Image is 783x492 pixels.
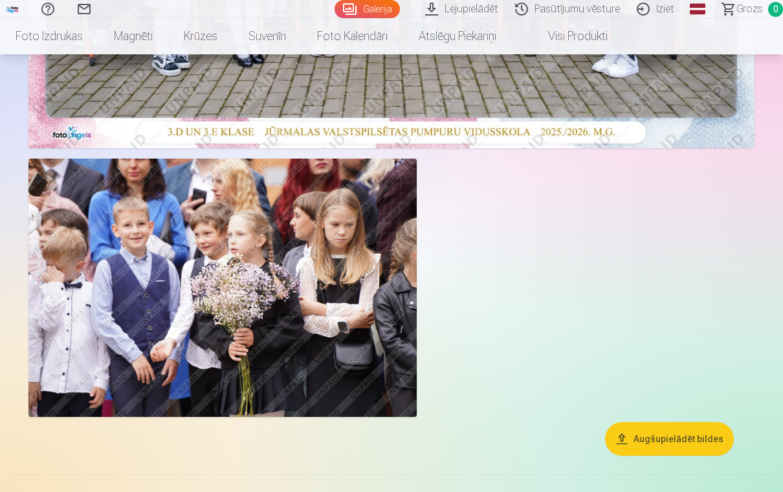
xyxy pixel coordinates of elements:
button: Augšupielādēt bildes [605,422,734,456]
a: Visi produkti [512,18,623,54]
a: Krūzes [168,18,233,54]
a: Suvenīri [233,18,302,54]
a: Foto kalendāri [302,18,403,54]
a: Atslēgu piekariņi [403,18,512,54]
span: Grozs [736,1,763,17]
span: 0 [768,2,783,17]
a: Magnēti [98,18,168,54]
img: /fa3 [5,5,19,13]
